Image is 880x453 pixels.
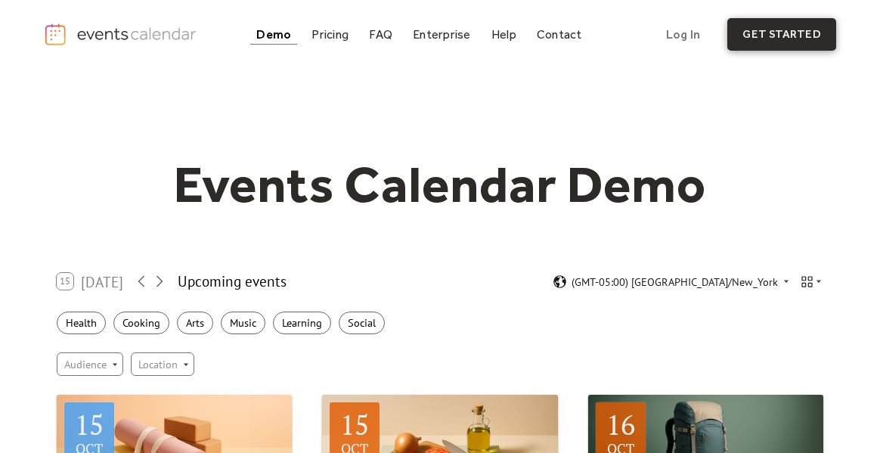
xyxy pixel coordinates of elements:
div: Pricing [311,30,349,39]
div: FAQ [369,30,392,39]
div: Contact [537,30,582,39]
a: Contact [531,24,588,45]
a: get started [727,18,835,51]
a: Help [485,24,522,45]
div: Demo [256,30,291,39]
a: Log In [651,18,715,51]
div: Enterprise [413,30,470,39]
a: Pricing [305,24,355,45]
a: Demo [250,24,297,45]
a: Enterprise [407,24,476,45]
h1: Events Calendar Demo [150,154,730,216]
a: FAQ [363,24,398,45]
a: home [44,23,200,47]
div: Help [491,30,516,39]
